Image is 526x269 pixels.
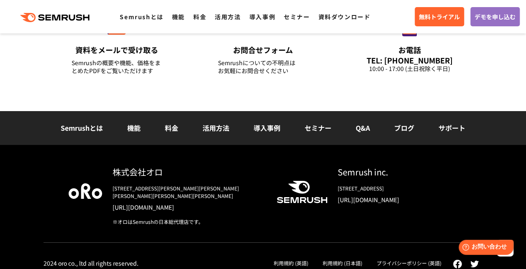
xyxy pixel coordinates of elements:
[356,123,370,133] a: Q&A
[338,195,458,204] a: [URL][DOMAIN_NAME]
[364,45,455,55] div: お電話
[318,13,370,21] a: 資料ダウンロード
[338,166,458,178] div: Semrush inc.
[61,123,103,133] a: Semrushとは
[323,259,362,266] a: 利用規約 (日本語)
[470,261,479,267] img: twitter
[415,7,464,26] a: 無料トライアル
[254,123,280,133] a: 導入事例
[377,259,441,266] a: プライバシーポリシー (英語)
[453,259,462,269] img: facebook
[364,65,455,73] div: 10:00 - 17:00 (土日祝除く平日)
[364,56,455,65] div: TEL: [PHONE_NUMBER]
[215,13,241,21] a: 活用方法
[193,13,206,21] a: 料金
[470,7,520,26] a: デモを申し込む
[113,218,263,226] div: ※オロはSemrushの日本総代理店です。
[72,45,162,55] div: 資料をメールで受け取る
[249,13,275,21] a: 導入事例
[44,259,139,267] div: 2024 oro co., ltd all rights reserved.
[113,185,263,200] div: [STREET_ADDRESS][PERSON_NAME][PERSON_NAME][PERSON_NAME][PERSON_NAME][PERSON_NAME]
[452,236,517,260] iframe: Help widget launcher
[69,183,102,198] img: oro company
[274,259,308,266] a: 利用規約 (英語)
[394,123,414,133] a: ブログ
[72,59,162,75] div: Semrushの概要や機能、価格をまとめたPDFをご覧いただけます
[165,123,178,133] a: 料金
[475,12,516,21] span: デモを申し込む
[172,13,185,21] a: 機能
[203,123,229,133] a: 活用方法
[218,59,308,75] div: Semrushについての不明点は お気軽にお問合せください
[284,13,310,21] a: セミナー
[127,123,141,133] a: 機能
[218,45,308,55] div: お問合せフォーム
[113,203,263,211] a: [URL][DOMAIN_NAME]
[120,13,163,21] a: Semrushとは
[338,185,458,192] div: [STREET_ADDRESS]
[419,12,460,21] span: 無料トライアル
[439,123,465,133] a: サポート
[305,123,331,133] a: セミナー
[113,166,263,178] div: 株式会社オロ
